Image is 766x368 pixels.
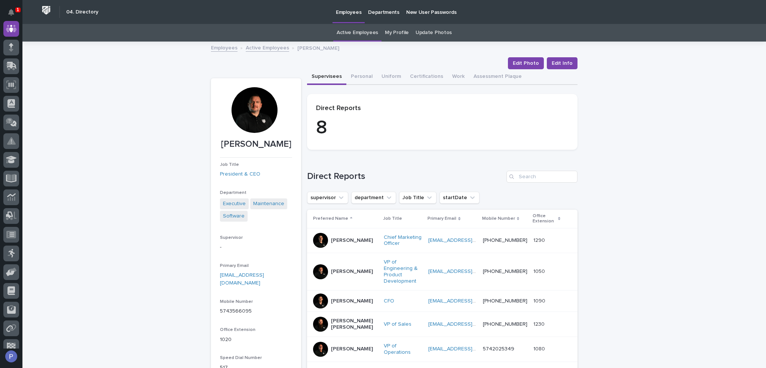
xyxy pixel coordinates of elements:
a: Executive [223,200,246,208]
a: [EMAIL_ADDRESS][DOMAIN_NAME] [428,298,513,304]
p: Mobile Number [482,215,515,223]
span: Mobile Number [220,299,253,304]
span: Department [220,191,246,195]
a: Maintenance [253,200,284,208]
p: [PERSON_NAME] [PERSON_NAME] [331,318,378,331]
a: [EMAIL_ADDRESS][DOMAIN_NAME] [428,269,513,274]
div: Notifications1 [9,9,19,21]
span: Primary Email [220,264,249,268]
button: Edit Photo [508,57,544,69]
p: [PERSON_NAME] [331,268,373,275]
button: Personal [346,69,377,85]
button: users-avatar [3,349,19,364]
button: startDate [439,192,479,204]
p: [PERSON_NAME] [331,237,373,244]
button: Work [448,69,469,85]
p: Job Title [383,215,402,223]
h2: 04. Directory [66,9,98,15]
p: Direct Reports [316,104,569,113]
tr: [PERSON_NAME]VP of Engineering & Product Development [EMAIL_ADDRESS][DOMAIN_NAME] [PHONE_NUMBER]1... [307,253,577,291]
p: Office Extension [533,212,556,226]
p: 1020 [220,336,292,344]
span: Office Extension [220,328,255,332]
p: Preferred Name [313,215,348,223]
span: Job Title [220,162,239,167]
a: My Profile [385,24,409,42]
button: supervisor [307,192,348,204]
a: [PHONE_NUMBER] [483,238,527,243]
span: Edit Photo [513,60,539,67]
span: Edit Info [552,60,573,67]
p: 8 [316,117,569,139]
a: VP of Sales [384,321,411,328]
tr: [PERSON_NAME]VP of Operations [EMAIL_ADDRESS][DOMAIN_NAME] 574202534910801080 [307,337,577,362]
a: Update Photos [416,24,452,42]
button: Edit Info [547,57,577,69]
p: [PERSON_NAME] [297,43,339,52]
a: Active Employees [337,24,378,42]
a: [PHONE_NUMBER] [483,269,527,274]
button: Notifications [3,4,19,20]
a: [EMAIL_ADDRESS][DOMAIN_NAME] [428,238,513,243]
a: CFO [384,298,394,304]
p: - [220,243,292,251]
a: [EMAIL_ADDRESS][DOMAIN_NAME] [428,346,513,352]
p: 1230 [533,320,546,328]
a: VP of Engineering & Product Development [384,259,422,284]
p: [PERSON_NAME] [220,139,292,150]
a: Chief Marketing Officer [384,234,422,247]
input: Search [506,171,577,183]
p: 1290 [533,236,546,244]
span: Supervisor [220,235,243,240]
a: VP of Operations [384,343,422,356]
a: 5742025349 [483,346,514,352]
button: Certifications [405,69,448,85]
p: 1050 [533,267,546,275]
button: Assessment Plaque [469,69,526,85]
p: [PERSON_NAME] [331,298,373,304]
tr: [PERSON_NAME]CFO [EMAIL_ADDRESS][DOMAIN_NAME] [PHONE_NUMBER]10901090 [307,291,577,312]
a: President & CEO [220,170,260,178]
button: Job Title [399,192,436,204]
p: 1090 [533,296,547,304]
tr: [PERSON_NAME]Chief Marketing Officer [EMAIL_ADDRESS][DOMAIN_NAME] [PHONE_NUMBER]12901290 [307,228,577,253]
button: department [351,192,396,204]
a: Software [223,212,245,220]
button: Supervisees [307,69,346,85]
a: [PHONE_NUMBER] [483,298,527,304]
tr: [PERSON_NAME] [PERSON_NAME]VP of Sales [EMAIL_ADDRESS][DOMAIN_NAME] [PHONE_NUMBER]12301230 [307,312,577,337]
p: Primary Email [428,215,456,223]
p: 1 [16,7,19,12]
a: [EMAIL_ADDRESS][DOMAIN_NAME] [220,273,264,286]
a: Employees [211,43,238,52]
p: [PERSON_NAME] [331,346,373,352]
a: 5743566095 [220,308,252,314]
span: Speed Dial Number [220,356,262,360]
a: [EMAIL_ADDRESS][DOMAIN_NAME] [428,322,513,327]
a: Active Employees [246,43,289,52]
p: 1080 [533,344,546,352]
button: Uniform [377,69,405,85]
img: Workspace Logo [39,3,53,17]
h1: Direct Reports [307,171,503,182]
a: [PHONE_NUMBER] [483,322,527,327]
